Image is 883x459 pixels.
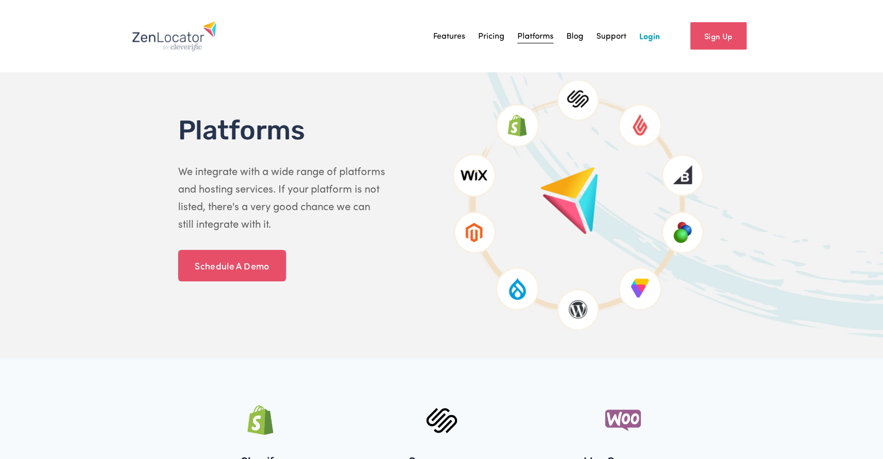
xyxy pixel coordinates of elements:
[178,250,286,282] a: Schedule A Demo
[596,28,626,44] a: Support
[178,114,305,146] span: Platforms
[478,28,504,44] a: Pricing
[178,164,388,230] span: We integrate with a wide range of platforms and hosting services. If your platform is not listed,...
[566,28,584,44] a: Blog
[132,21,217,52] img: Zenlocator
[359,402,523,438] a: Squarespace logo
[690,22,747,50] a: Sign Up
[639,28,660,44] a: Login
[178,402,342,438] a: Shopify logo
[433,28,465,44] a: Features
[541,402,705,438] a: Woo Commerce logo
[517,28,554,44] a: Platforms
